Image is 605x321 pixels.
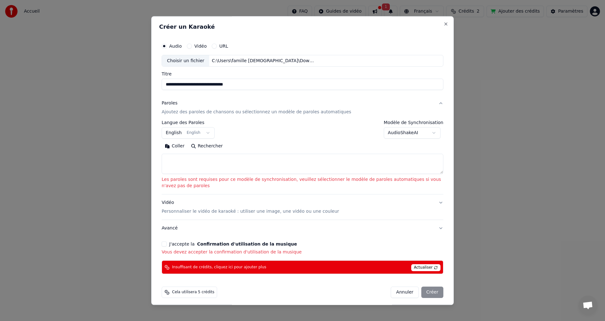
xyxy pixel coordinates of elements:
div: ParolesAjoutez des paroles de chansons ou sélectionnez un modèle de paroles automatiques [162,121,443,194]
h2: Créer un Karaoké [159,24,446,30]
div: Vidéo [162,200,339,215]
label: Titre [162,72,443,76]
span: Insuffisant de crédits, cliquez ici pour ajouter plus [172,265,266,270]
label: URL [219,44,228,48]
p: Ajoutez des paroles de chansons ou sélectionnez un modèle de paroles automatiques [162,109,351,116]
button: Coller [162,141,188,152]
button: ParolesAjoutez des paroles de chansons ou sélectionnez un modèle de paroles automatiques [162,95,443,121]
button: Rechercher [188,141,226,152]
span: Cela utilisera 5 crédits [172,290,214,295]
label: J'accepte la [169,242,297,247]
p: Vous devez accepter la confirmation d'utilisation de la musique [162,249,443,256]
p: Les paroles sont requises pour ce modèle de synchronisation, veuillez sélectionner le modèle de p... [162,177,443,189]
div: Paroles [162,100,177,107]
label: Langue des Paroles [162,121,215,125]
div: C:\Users\famille [DEMOGRAPHIC_DATA]\Downloads\[PERSON_NAME] - Les corons (Audio).mp3 [209,58,316,64]
label: Vidéo [194,44,207,48]
span: Actualiser [411,265,441,271]
label: Modèle de Synchronisation [384,121,443,125]
button: J'accepte la [197,242,297,247]
div: Choisir un fichier [162,55,209,67]
p: Personnaliser le vidéo de karaoké : utiliser une image, une vidéo ou une couleur [162,209,339,215]
button: Annuler [391,287,418,298]
button: VidéoPersonnaliser le vidéo de karaoké : utiliser une image, une vidéo ou une couleur [162,195,443,220]
button: Avancé [162,220,443,237]
label: Audio [169,44,182,48]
